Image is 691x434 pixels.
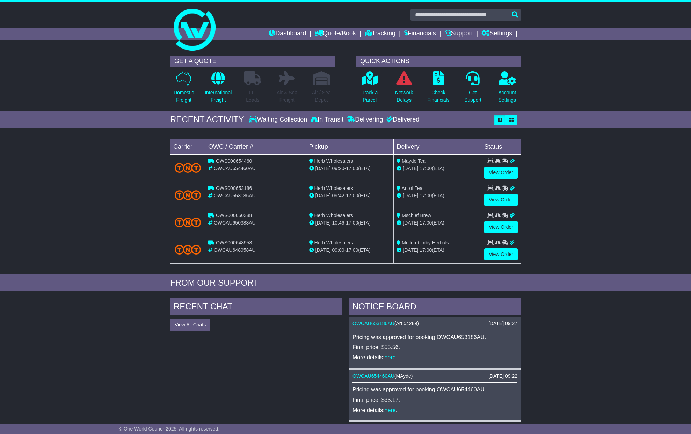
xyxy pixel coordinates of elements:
span: [DATE] [315,193,331,198]
span: [DATE] [403,165,418,171]
a: InternationalFreight [204,71,232,108]
td: Delivery [394,139,481,154]
span: Herb Wholesalers [314,240,353,245]
p: Get Support [464,89,481,104]
button: View All Chats [170,319,210,331]
a: DomesticFreight [173,71,194,108]
span: [DATE] [315,165,331,171]
span: 09:00 [332,247,344,253]
div: FROM OUR SUPPORT [170,278,521,288]
div: - (ETA) [309,192,391,199]
a: GetSupport [464,71,482,108]
a: Financials [404,28,436,40]
span: [DATE] [315,220,331,226]
a: Tracking [365,28,395,40]
a: NetworkDelays [395,71,413,108]
span: MAyde [396,373,411,379]
div: GET A QUOTE [170,56,335,67]
span: 17:00 [420,220,432,226]
a: View Order [484,194,518,206]
span: 10:46 [332,220,344,226]
div: ( ) [352,321,517,326]
p: More details: . [352,354,517,361]
a: CheckFinancials [427,71,450,108]
div: RECENT ACTIVITY - [170,115,249,125]
span: 09:42 [332,193,344,198]
span: OWCAU650388AU [214,220,256,226]
a: View Order [484,167,518,179]
p: Account Settings [499,89,516,104]
p: Air & Sea Freight [277,89,297,104]
div: Waiting Collection [249,116,309,124]
a: here [385,354,396,360]
div: [DATE] 09:27 [488,321,517,326]
span: OWCAU648958AU [214,247,256,253]
img: TNT_Domestic.png [175,218,201,227]
p: Check Financials [428,89,450,104]
span: [DATE] [403,220,418,226]
span: Art of Tea [402,185,423,191]
td: Carrier [170,139,205,154]
div: - (ETA) [309,219,391,227]
span: 17:00 [346,165,358,171]
div: (ETA) [397,165,478,172]
div: - (ETA) [309,165,391,172]
img: TNT_Domestic.png [175,190,201,200]
span: © One World Courier 2025. All rights reserved. [119,426,220,432]
span: [DATE] [315,247,331,253]
img: TNT_Domestic.png [175,245,201,254]
div: [DATE] 09:22 [488,373,517,379]
span: [DATE] [403,247,418,253]
span: Art 54289 [396,321,417,326]
span: Herb Wholesalers [314,158,353,164]
div: RECENT CHAT [170,298,342,317]
a: View Order [484,248,518,260]
div: QUICK ACTIONS [356,56,521,67]
a: Track aParcel [361,71,378,108]
span: Herb Wholesalers [314,213,353,218]
div: - (ETA) [309,247,391,254]
td: Pickup [306,139,394,154]
td: OWC / Carrier # [205,139,306,154]
div: NOTICE BOARD [349,298,521,317]
span: 17:00 [420,165,432,171]
p: More details: . [352,407,517,413]
span: OWS000648958 [216,240,252,245]
p: Network Delays [395,89,413,104]
div: ( ) [352,373,517,379]
p: International Freight [205,89,232,104]
span: 17:00 [420,193,432,198]
span: Mschief Brew [402,213,431,218]
a: OWCAU653186AU [352,321,394,326]
p: Pricing was approved for booking OWCAU653186AU. [352,334,517,340]
img: TNT_Domestic.png [175,163,201,172]
span: OWCAU654460AU [214,165,256,171]
span: [DATE] [403,193,418,198]
a: Dashboard [269,28,306,40]
span: OWS000654460 [216,158,252,164]
div: (ETA) [397,247,478,254]
div: Delivering [345,116,385,124]
span: OWS000653186 [216,185,252,191]
a: Quote/Book [315,28,356,40]
td: Status [481,139,521,154]
div: (ETA) [397,219,478,227]
a: OWCAU654460AU [352,373,394,379]
a: Settings [481,28,512,40]
p: Final price: $55.56. [352,344,517,351]
span: 17:00 [346,247,358,253]
p: Full Loads [244,89,261,104]
a: here [385,407,396,413]
a: Support [445,28,473,40]
p: Track a Parcel [362,89,378,104]
p: Domestic Freight [174,89,194,104]
span: Herb Wholesalers [314,185,353,191]
span: 17:00 [346,193,358,198]
span: Mullumbimby Herbals [402,240,449,245]
div: (ETA) [397,192,478,199]
a: AccountSettings [498,71,517,108]
div: Delivered [385,116,419,124]
span: OWCAU653186AU [214,193,256,198]
p: Air / Sea Depot [312,89,331,104]
span: 17:00 [346,220,358,226]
